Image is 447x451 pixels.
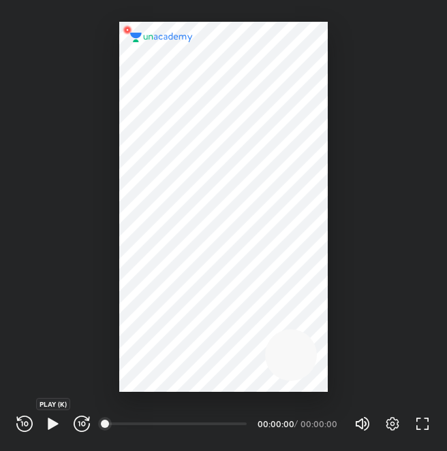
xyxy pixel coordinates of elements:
div: PLAY (K) [36,398,70,410]
div: 00:00:00 [258,420,292,428]
div: / [294,420,298,428]
div: 00:00:00 [300,420,338,428]
img: logo.2a7e12a2.svg [130,33,193,42]
img: wMgqJGBwKWe8AAAAABJRU5ErkJggg== [119,22,136,38]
